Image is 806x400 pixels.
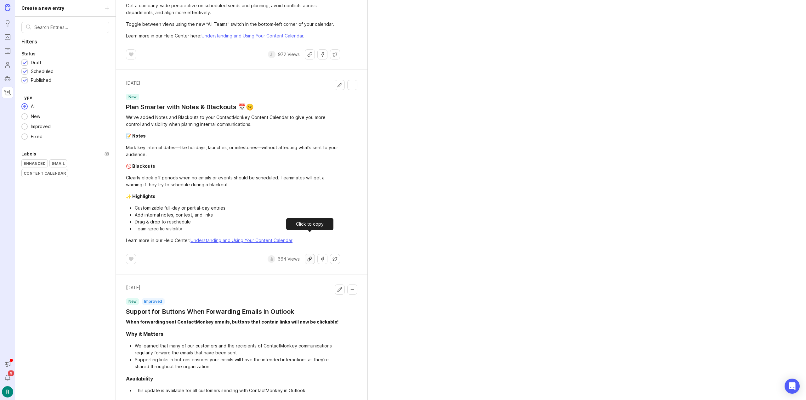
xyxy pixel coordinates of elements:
[126,21,340,28] div: Toggle between views using the new “All Teams” switch in the bottom-left corner of your calendar.
[126,237,340,244] div: Learn more in our Help Center:
[126,144,340,158] div: Mark key internal dates—like holidays, launches, or milestones—without affecting what’s sent to y...
[126,174,340,188] div: Clearly block off periods when no emails or events should be scheduled. Teammates will get a warn...
[2,59,13,70] a: Users
[305,254,315,264] button: Share link
[126,32,340,39] div: Learn more in our Help Center here: .
[135,205,340,211] li: Customizable full-day or partial-day entries
[126,319,338,324] div: When forwarding sent ContactMonkey emails, buttons that contain links will now be clickable!
[278,256,300,262] p: 664 Views
[2,386,13,397] img: Rowan Naylor
[126,375,153,382] div: Availability
[278,51,300,58] p: 972 Views
[126,163,155,169] div: 🚫 Blackouts
[31,68,54,75] div: Scheduled
[22,160,48,167] div: Enhanced
[330,254,340,264] button: Share on X
[50,160,67,167] div: Gmail
[2,18,13,29] a: Ideas
[126,80,254,86] time: [DATE]
[330,49,340,59] button: Share on X
[31,59,41,66] div: Draft
[34,24,105,31] input: Search Entries...
[347,285,357,295] button: Collapse changelog entry
[126,103,254,111] a: Plan Smarter with Notes & Blackouts 📅🤫
[2,73,13,84] a: Autopilot
[8,370,14,376] span: 9
[190,238,292,243] a: Understanding and Using Your Content Calendar
[135,387,340,394] li: This update is available for all customers sending with ContactMonkey in Outlook!
[5,4,10,11] img: Canny Home
[126,114,340,128] div: We’ve added Notes and Blackouts to your ContactMonkey Content Calendar to give you more control a...
[31,77,51,84] div: Published
[135,211,340,218] li: Add internal notes, context, and links
[128,94,137,99] p: new
[135,356,340,370] li: Supporting links in buttons ensures your emails will have the intended interactions as they're sh...
[21,94,32,101] div: Type
[135,218,340,225] li: Drag & drop to reschedule
[317,254,327,264] button: Share on Facebook
[22,169,68,177] div: Content Calendar
[135,225,340,232] li: Team-specific visibility
[785,379,800,394] div: Open Intercom Messenger
[2,45,13,57] a: Roadmaps
[28,103,39,110] div: All
[28,123,54,130] div: Improved
[126,307,294,316] a: Support for Buttons When Forwarding Emails in Outlook
[2,31,13,43] a: Portal
[28,133,46,140] div: Fixed
[126,194,156,199] div: ✨ Highlights
[201,33,303,38] a: Understanding and Using Your Content Calendar
[317,49,327,59] button: Share on Facebook
[128,299,137,304] p: new
[2,358,13,370] button: Announcements
[28,113,43,120] div: New
[2,87,13,98] a: Changelog
[126,2,340,16] div: Get a company-wide perspective on scheduled sends and planning, avoid conflicts across department...
[21,50,36,58] div: Status
[126,330,163,338] div: Why it Matters
[21,150,36,158] div: Labels
[286,218,333,230] div: Click to copy
[305,49,315,59] button: Share link
[126,133,146,138] div: 📝 Notes
[144,299,162,304] p: improved
[135,342,340,356] li: We learned that many of our customers and the recipients of ContactMonkey communications regularl...
[126,285,294,291] time: [DATE]
[2,372,13,384] button: Notifications
[347,80,357,90] button: Collapse changelog entry
[15,38,116,45] p: Filters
